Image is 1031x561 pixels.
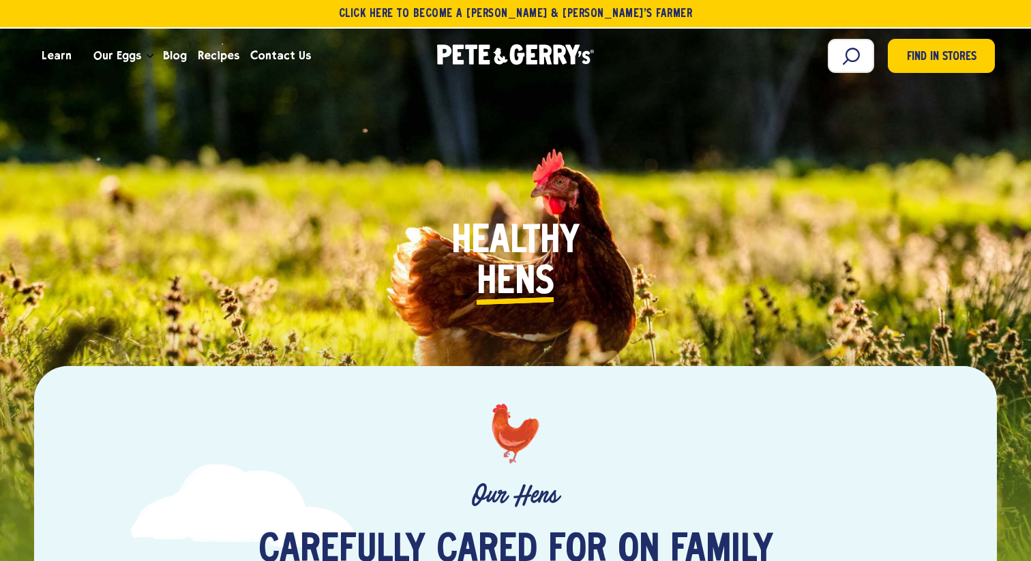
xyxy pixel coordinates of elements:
[147,54,153,59] button: Open the dropdown menu for Our Eggs
[77,54,84,59] button: Open the dropdown menu for Learn
[515,262,535,303] i: n
[828,39,874,73] input: Search
[192,37,245,74] a: Recipes
[88,37,147,74] a: Our Eggs
[907,48,976,67] span: Find in Stores
[42,47,72,64] span: Learn
[451,222,580,262] span: Healthy
[163,47,187,64] span: Blog
[535,262,554,303] i: s
[496,262,515,303] i: e
[158,37,192,74] a: Blog
[115,481,917,510] p: Our Hens
[888,39,995,73] a: Find in Stores
[198,47,239,64] span: Recipes
[245,37,316,74] a: Contact Us
[36,37,77,74] a: Learn
[93,47,141,64] span: Our Eggs
[250,47,311,64] span: Contact Us
[477,262,496,303] i: H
